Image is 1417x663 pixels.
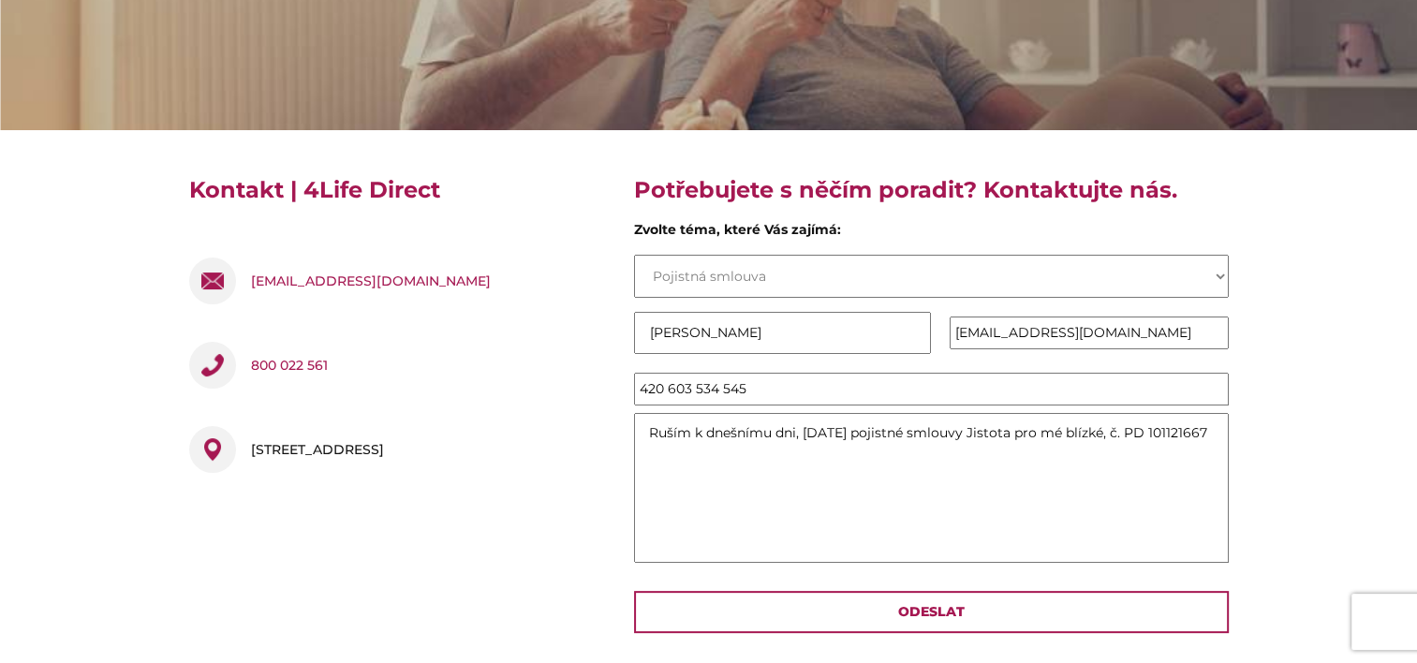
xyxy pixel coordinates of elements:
input: Jméno a příjmení [634,312,932,354]
h4: Potřebujete s něčím poradit? Kontaktujte nás. [634,175,1229,220]
a: [EMAIL_ADDRESS][DOMAIN_NAME] [251,258,491,304]
input: Telefonní číslo [634,373,1229,405]
h4: Kontakt | 4Life Direct [189,175,606,220]
input: Odeslat [634,591,1229,633]
input: Email [950,317,1229,349]
div: Zvolte téma, které Vás zajímá: [634,220,1229,247]
a: 800 022 561 [251,342,328,389]
div: [STREET_ADDRESS] [251,426,384,473]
